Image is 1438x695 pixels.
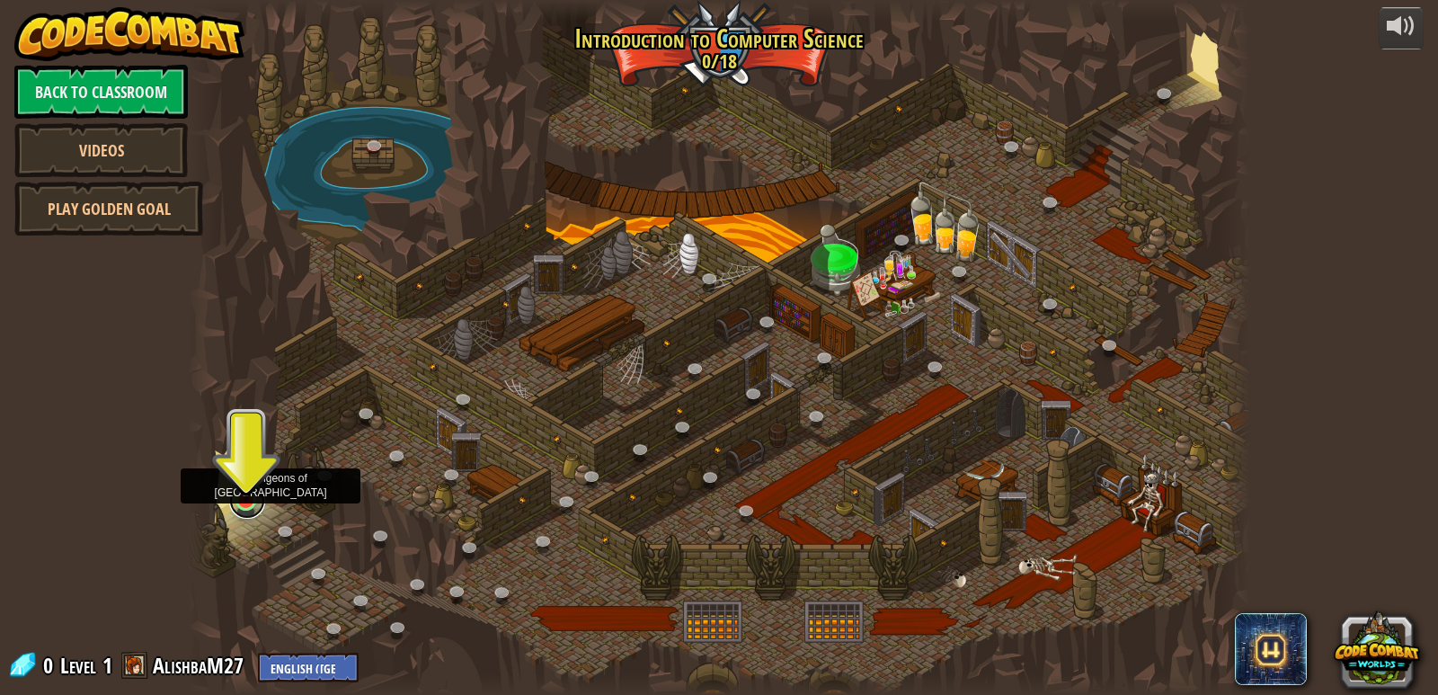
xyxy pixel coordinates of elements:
button: Adjust volume [1379,7,1424,49]
img: CodeCombat - Learn how to code by playing a game [14,7,244,61]
span: 1 [102,651,112,680]
a: Back to Classroom [14,65,188,119]
a: Videos [14,123,188,177]
a: AlishbaM27 [153,651,249,680]
span: 0 [43,651,58,680]
span: Level [60,651,96,681]
a: Play Golden Goal [14,182,203,236]
img: level-banner-unstarted.png [233,440,260,502]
